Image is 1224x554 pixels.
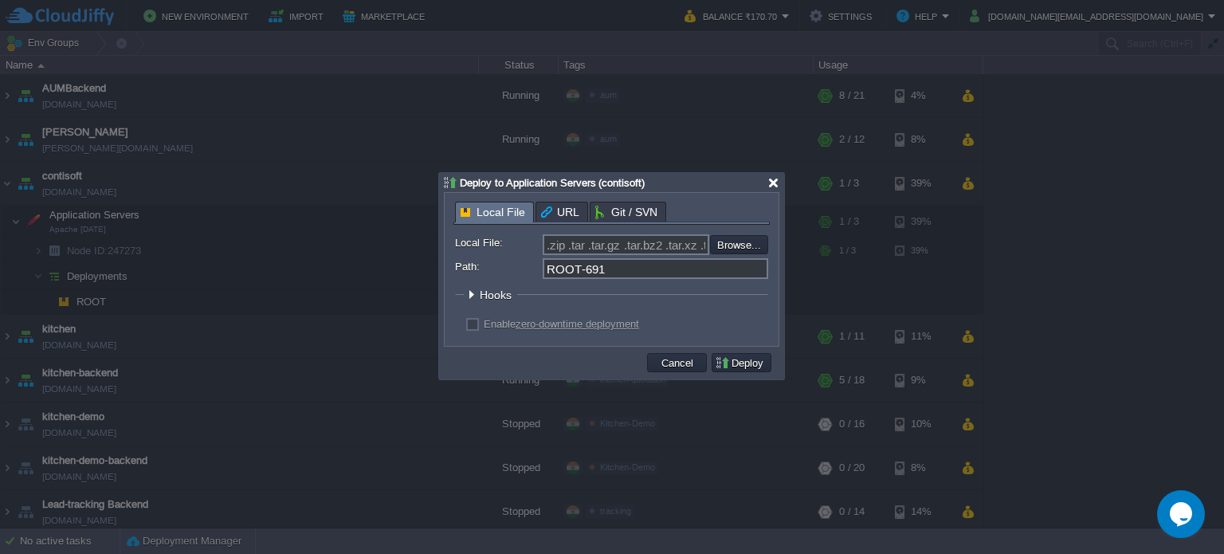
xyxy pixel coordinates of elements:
a: zero-downtime deployment [516,318,639,330]
label: Enable [484,318,639,330]
button: Deploy [715,356,768,370]
span: URL [541,202,579,222]
label: Local File: [455,234,541,251]
iframe: chat widget [1157,490,1208,538]
span: Local File [461,202,525,222]
span: Hooks [480,289,516,301]
span: Deploy to Application Servers (contisoft) [460,177,645,189]
button: Cancel [657,356,698,370]
span: Git / SVN [595,202,657,222]
label: Path: [455,258,541,275]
